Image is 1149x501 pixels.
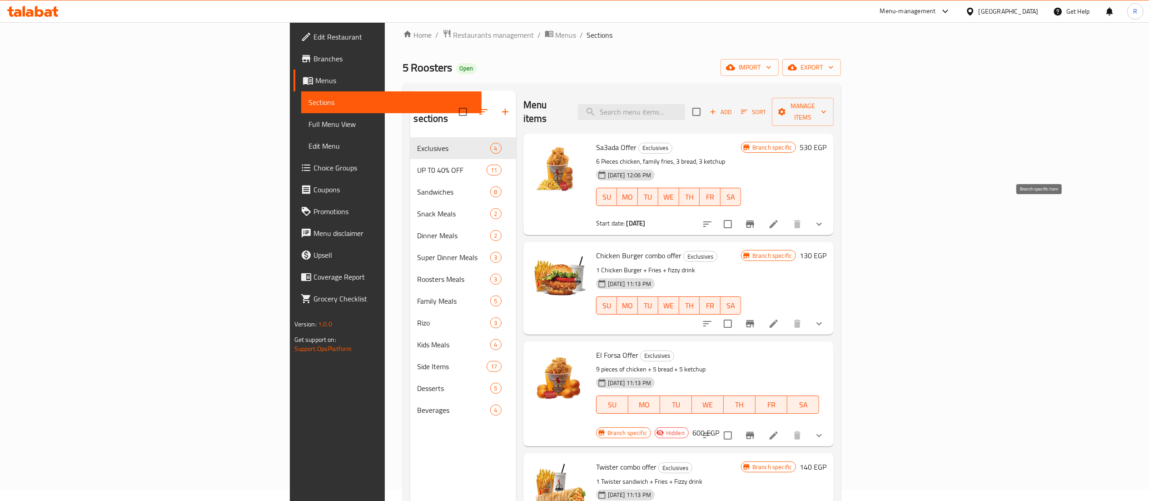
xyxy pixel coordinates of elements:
[600,190,613,204] span: SU
[718,215,737,234] span: Select to update
[410,334,516,356] div: Kids Meals4
[768,318,779,329] a: Edit menu item
[683,299,696,312] span: TH
[490,296,502,306] div: items
[293,200,482,222] a: Promotions
[491,144,501,153] span: 4
[604,429,651,437] span: Branch specific
[638,143,672,154] div: Exclusives
[604,491,655,499] span: [DATE] 11:13 PM
[721,188,741,206] button: SA
[741,107,766,117] span: Sort
[658,296,679,315] button: WE
[490,186,502,197] div: items
[491,275,501,284] span: 3
[662,190,675,204] span: WE
[721,59,779,76] button: import
[410,137,516,159] div: Exclusives4
[662,299,675,312] span: WE
[756,396,787,414] button: FR
[706,105,735,119] button: Add
[703,190,716,204] span: FR
[418,361,487,372] span: Side Items
[313,162,474,173] span: Choice Groups
[313,53,474,64] span: Branches
[410,159,516,181] div: UP T0 40% OFF11
[782,59,841,76] button: export
[523,98,567,125] h2: Menu items
[696,313,718,335] button: sort-choices
[596,217,625,229] span: Start date:
[786,213,808,235] button: delete
[808,425,830,446] button: show more
[791,398,816,411] span: SA
[580,30,583,40] li: /
[487,362,501,371] span: 17
[418,296,490,306] span: Family Meals
[531,349,589,407] img: El Forsa Offer
[724,299,737,312] span: SA
[739,105,768,119] button: Sort
[410,290,516,312] div: Family Meals5
[293,157,482,179] a: Choice Groups
[596,460,657,474] span: Twister combo offer
[308,97,474,108] span: Sections
[491,253,501,262] span: 3
[301,91,482,113] a: Sections
[638,296,658,315] button: TU
[662,429,688,437] span: Hidden
[487,165,501,175] div: items
[708,107,733,117] span: Add
[418,339,490,350] span: Kids Meals
[453,102,473,121] span: Select all sections
[735,105,772,119] span: Sort items
[410,268,516,290] div: Roosters Meals3
[301,135,482,157] a: Edit Menu
[880,6,936,17] div: Menu-management
[684,251,717,262] span: Exclusives
[596,265,741,276] p: 1 Chicken Burger + Fries + fizzy drink
[538,30,541,40] li: /
[749,463,796,471] span: Branch specific
[490,339,502,350] div: items
[410,181,516,203] div: Sandwiches8
[531,249,589,307] img: Chicken Burger combo offer
[490,317,502,328] div: items
[696,213,718,235] button: sort-choices
[679,296,700,315] button: TH
[531,141,589,199] img: Sa3ada Offer
[410,225,516,246] div: Dinner Meals2
[293,48,482,70] a: Branches
[596,396,628,414] button: SU
[318,318,332,330] span: 1.0.0
[490,383,502,394] div: items
[642,299,655,312] span: TU
[315,75,474,86] span: Menus
[313,228,474,239] span: Menu disclaimer
[679,188,700,206] button: TH
[494,101,516,123] button: Add section
[814,219,825,230] svg: Show Choices
[703,299,716,312] span: FR
[418,405,490,416] span: Beverages
[293,288,482,310] a: Grocery Checklist
[491,210,501,218] span: 2
[800,249,826,262] h6: 130 EGP
[410,203,516,225] div: Snack Meals2
[294,334,336,346] span: Get support on:
[418,274,490,285] span: Roosters Meals
[293,26,482,48] a: Edit Restaurant
[786,313,808,335] button: delete
[600,398,625,411] span: SU
[696,425,718,446] button: sort-choices
[410,399,516,421] div: Beverages4
[727,398,752,411] span: TH
[293,266,482,288] a: Coverage Report
[418,317,490,328] div: Rizo
[293,70,482,91] a: Menus
[596,296,617,315] button: SU
[768,219,779,230] a: Edit menu item
[604,280,655,288] span: [DATE] 11:13 PM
